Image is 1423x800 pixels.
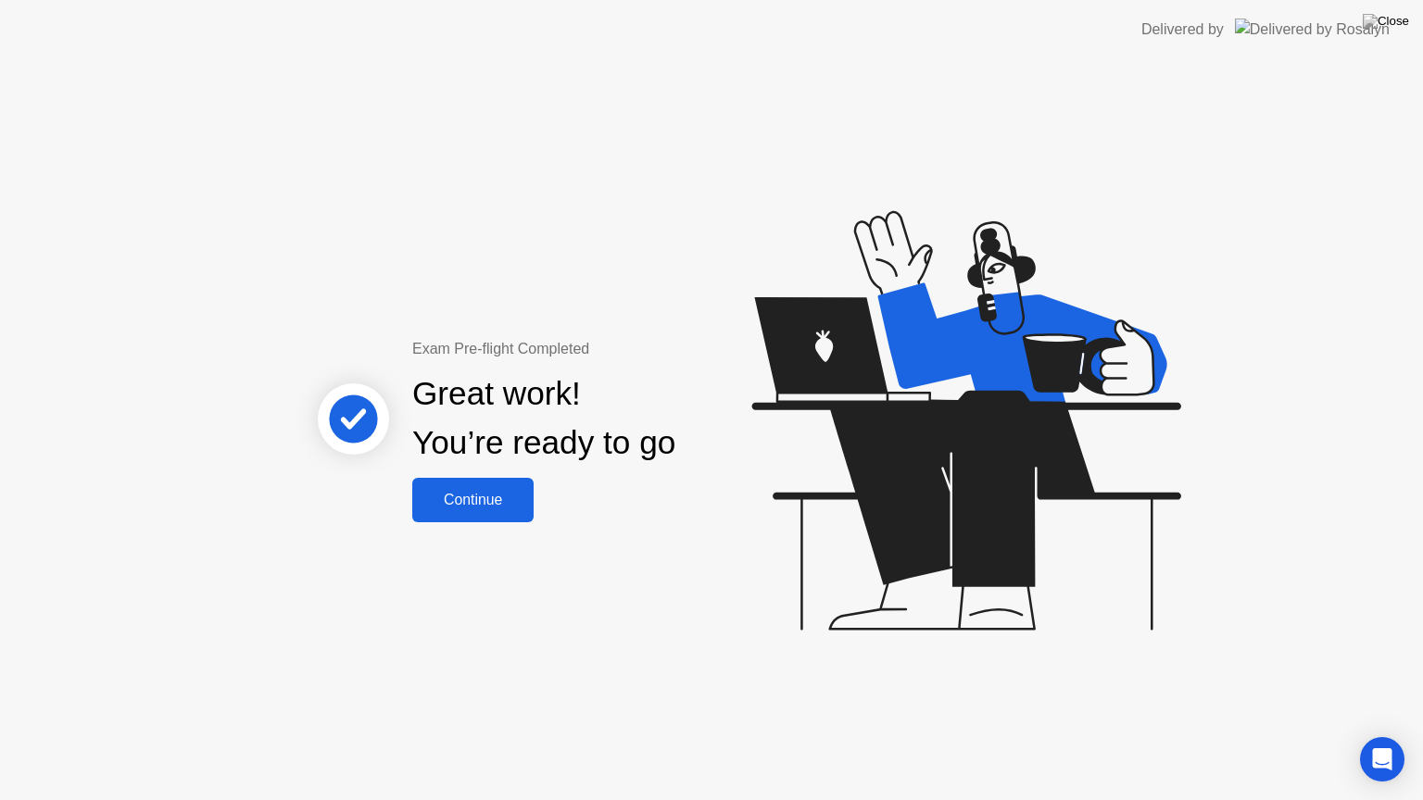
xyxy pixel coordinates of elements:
[1235,19,1390,40] img: Delivered by Rosalyn
[412,478,534,522] button: Continue
[1141,19,1224,41] div: Delivered by
[412,369,675,468] div: Great work! You’re ready to go
[1363,14,1409,29] img: Close
[1360,737,1404,781] div: Open Intercom Messenger
[418,492,528,508] div: Continue
[412,338,795,360] div: Exam Pre-flight Completed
